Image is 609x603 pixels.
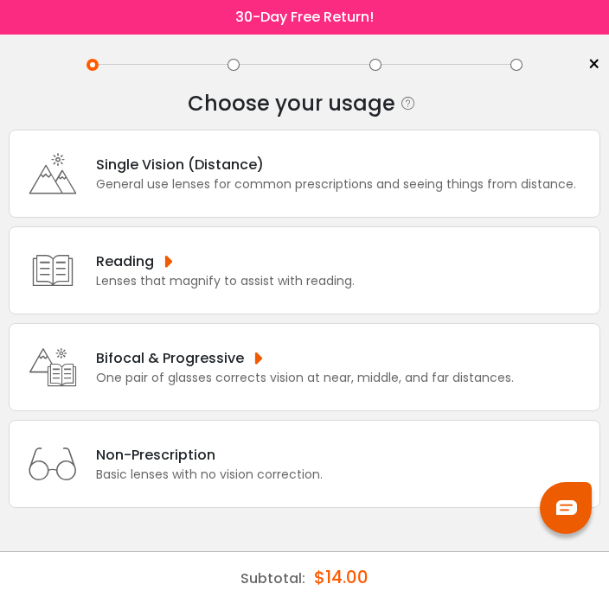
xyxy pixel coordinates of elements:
[96,251,355,272] div: Reading
[188,86,395,121] div: Choose your usage
[96,154,576,175] div: Single Vision (Distance)
[574,52,600,78] a: ×
[314,552,369,602] div: $14.00
[96,444,323,466] div: Non-Prescription
[96,347,514,369] div: Bifocal & Progressive
[96,466,323,484] div: Basic lenses with no vision correction.
[587,52,600,78] span: ×
[96,369,514,387] div: One pair of glasses corrects vision at near, middle, and far distances.
[556,500,577,515] img: chat
[96,175,576,194] div: General use lenses for common prescriptions and seeing things from distance.
[96,272,355,290] div: Lenses that magnify to assist with reading.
